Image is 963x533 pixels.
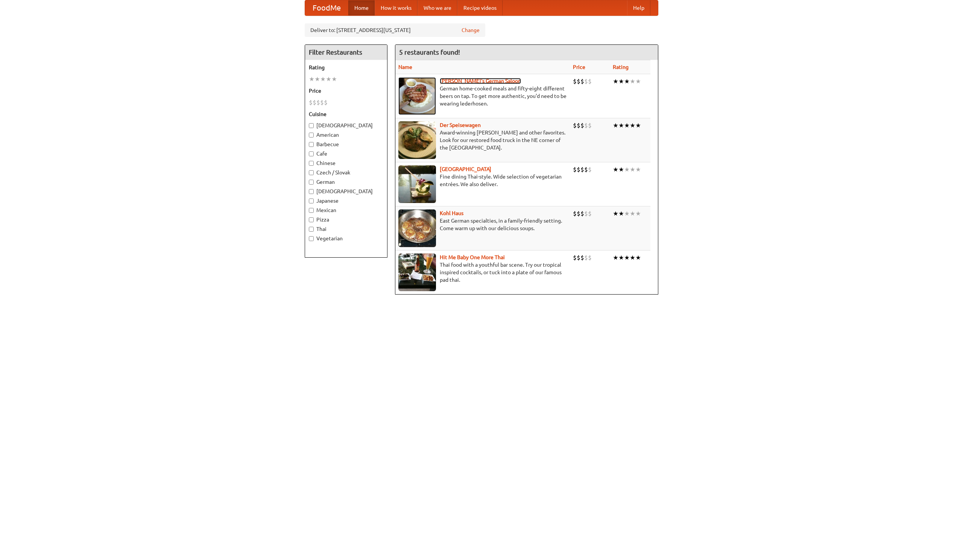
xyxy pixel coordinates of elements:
li: ★ [624,254,630,262]
a: Hit Me Baby One More Thai [440,254,505,260]
li: ★ [618,77,624,86]
a: [PERSON_NAME]'s German Saloon [440,78,521,84]
input: Vegetarian [309,236,314,241]
li: ★ [613,209,618,218]
li: $ [584,209,588,218]
h5: Cuisine [309,110,383,118]
input: German [309,180,314,185]
label: German [309,178,383,186]
h5: Price [309,87,383,95]
li: $ [577,165,580,174]
li: ★ [618,209,624,218]
a: Change [462,26,480,34]
li: $ [324,98,328,107]
label: [DEMOGRAPHIC_DATA] [309,188,383,195]
ng-pluralize: 5 restaurants found! [399,49,460,56]
li: ★ [630,165,635,174]
li: $ [313,98,316,107]
li: $ [584,254,588,262]
li: ★ [618,254,624,262]
li: $ [573,209,577,218]
li: $ [577,121,580,130]
label: Chinese [309,159,383,167]
li: ★ [624,209,630,218]
a: How it works [375,0,418,15]
input: American [309,133,314,137]
li: ★ [630,121,635,130]
li: $ [588,121,592,130]
input: Mexican [309,208,314,213]
input: Japanese [309,199,314,203]
li: $ [588,77,592,86]
input: Czech / Slovak [309,170,314,175]
label: Mexican [309,206,383,214]
li: $ [573,121,577,130]
a: [GEOGRAPHIC_DATA] [440,166,491,172]
li: $ [584,121,588,130]
li: ★ [314,75,320,83]
li: ★ [635,121,641,130]
li: ★ [613,121,618,130]
li: $ [573,165,577,174]
li: $ [588,165,592,174]
p: Fine dining Thai-style. Wide selection of vegetarian entrées. We also deliver. [398,173,567,188]
div: Deliver to: [STREET_ADDRESS][US_STATE] [305,23,485,37]
li: $ [588,209,592,218]
li: $ [584,77,588,86]
li: ★ [613,254,618,262]
li: ★ [326,75,331,83]
li: ★ [624,121,630,130]
h5: Rating [309,64,383,71]
label: American [309,131,383,139]
li: ★ [331,75,337,83]
input: Pizza [309,217,314,222]
p: East German specialties, in a family-friendly setting. Come warm up with our delicious soups. [398,217,567,232]
li: $ [573,77,577,86]
label: [DEMOGRAPHIC_DATA] [309,122,383,129]
li: $ [580,165,584,174]
li: ★ [635,77,641,86]
li: $ [577,77,580,86]
p: Thai food with a youthful bar scene. Try our tropical inspired cocktails, or tuck into a plate of... [398,261,567,284]
img: esthers.jpg [398,77,436,115]
label: Thai [309,225,383,233]
a: Price [573,64,585,70]
li: $ [580,77,584,86]
li: ★ [630,77,635,86]
li: $ [309,98,313,107]
label: Pizza [309,216,383,223]
li: $ [316,98,320,107]
a: Name [398,64,412,70]
li: ★ [320,75,326,83]
li: $ [577,209,580,218]
input: Chinese [309,161,314,166]
img: kohlhaus.jpg [398,209,436,247]
li: ★ [624,165,630,174]
input: [DEMOGRAPHIC_DATA] [309,189,314,194]
label: Japanese [309,197,383,205]
a: Who we are [418,0,457,15]
a: Rating [613,64,629,70]
img: babythai.jpg [398,254,436,291]
a: Der Speisewagen [440,122,481,128]
img: speisewagen.jpg [398,121,436,159]
li: ★ [618,121,624,130]
li: ★ [630,254,635,262]
li: ★ [630,209,635,218]
input: Thai [309,227,314,232]
li: ★ [635,254,641,262]
li: $ [573,254,577,262]
input: Cafe [309,151,314,156]
li: ★ [309,75,314,83]
a: Recipe videos [457,0,503,15]
li: $ [577,254,580,262]
li: ★ [635,209,641,218]
a: Kohl Haus [440,210,463,216]
li: ★ [613,77,618,86]
input: Barbecue [309,142,314,147]
li: ★ [613,165,618,174]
